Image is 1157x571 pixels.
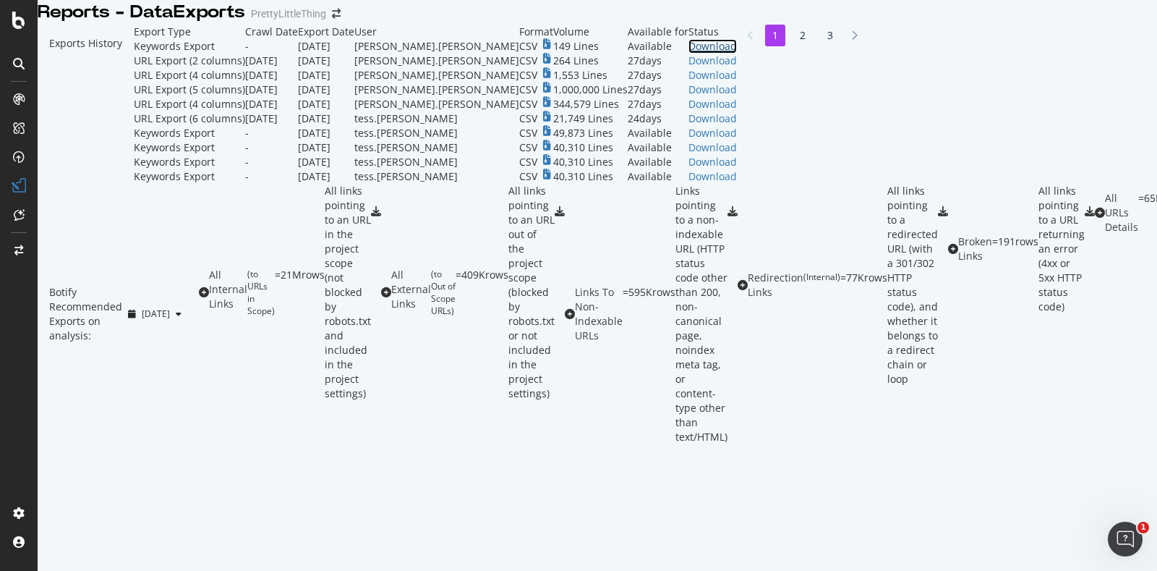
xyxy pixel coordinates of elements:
div: URL Export (5 columns) [134,83,245,97]
td: [DATE] [245,83,298,97]
div: URL Export (4 columns) [134,97,245,111]
div: = 595K rows [623,285,675,343]
div: PrettyLittleThing [251,7,326,21]
td: [DATE] [245,68,298,83]
span: 2025 Sep. 26th [142,308,170,320]
div: All links pointing to an URL in the project scope (not blocked by robots.txt and included in the ... [325,184,371,401]
td: [PERSON_NAME].[PERSON_NAME] [354,83,519,97]
div: Available [628,169,688,184]
td: - [245,39,298,54]
a: Download [688,83,737,97]
div: All External Links [391,268,431,318]
div: All links pointing to an URL out of the project scope (blocked by robots.txt or not included in t... [508,184,555,401]
td: 149 Lines [553,39,628,54]
div: URL Export (4 columns) [134,68,245,83]
span: 1 [1137,522,1149,533]
div: Keywords Export [134,169,215,184]
td: Available for [628,25,688,39]
td: - [245,126,298,140]
td: 1,553 Lines [553,68,628,83]
td: Export Date [298,25,354,39]
button: [DATE] [122,303,187,326]
td: 344,579 Lines [553,97,628,111]
div: = 409K rows [456,268,508,318]
a: Download [688,54,737,68]
a: Download [688,111,737,126]
div: CSV [519,39,537,54]
td: [DATE] [298,83,354,97]
td: [DATE] [298,140,354,155]
div: csv-export [727,206,738,216]
div: CSV [519,155,537,169]
td: Volume [553,25,628,39]
td: 27 days [628,68,688,83]
a: Download [688,97,737,111]
td: 24 days [628,111,688,126]
td: [PERSON_NAME].[PERSON_NAME] [354,54,519,68]
div: Redirection Links [748,271,803,300]
div: CSV [519,83,537,97]
iframe: Intercom live chat [1108,522,1143,557]
td: [DATE] [298,111,354,126]
div: Links pointing to a non-indexable URL (HTTP status code other than 200, non-canonical page, noind... [675,184,727,444]
td: User [354,25,519,39]
td: [DATE] [298,39,354,54]
div: Available [628,155,688,169]
td: Export Type [134,25,245,39]
a: Download [688,155,737,169]
div: URL Export (6 columns) [134,111,245,126]
td: [PERSON_NAME].[PERSON_NAME] [354,97,519,111]
td: [DATE] [298,54,354,68]
div: All links pointing to a redirected URL (with a 301/302 HTTP status code), and whether it belongs ... [887,184,938,386]
div: CSV [519,97,537,111]
div: Available [628,39,688,54]
td: [DATE] [298,169,354,184]
div: Broken Links [958,234,992,263]
td: 49,873 Lines [553,126,628,140]
td: [DATE] [298,97,354,111]
div: URL Export (2 columns) [134,54,245,68]
div: CSV [519,54,537,68]
div: = 77K rows [840,271,887,300]
a: Download [688,140,737,155]
div: CSV [519,111,537,126]
div: ( to URLs in Scope ) [247,268,275,318]
td: 40,310 Lines [553,140,628,155]
div: Available [628,126,688,140]
td: tess.[PERSON_NAME] [354,126,519,140]
div: All Internal Links [209,268,247,318]
td: [DATE] [245,54,298,68]
td: [DATE] [298,126,354,140]
div: Available [628,140,688,155]
td: Status [688,25,737,39]
td: [PERSON_NAME].[PERSON_NAME] [354,39,519,54]
td: 21,749 Lines [553,111,628,126]
td: tess.[PERSON_NAME] [354,140,519,155]
div: Botify Recommended Exports on analysis: [49,285,122,343]
div: Download [688,126,737,140]
div: Exports History [49,36,122,172]
div: CSV [519,126,537,140]
td: 40,310 Lines [553,169,628,184]
li: 3 [820,25,840,46]
div: ( to Out of Scope URLs ) [431,268,456,318]
a: Download [688,39,737,54]
td: 264 Lines [553,54,628,68]
td: [DATE] [298,155,354,169]
a: Download [688,68,737,83]
a: Download [688,169,737,184]
td: 1,000,000 Lines [553,83,628,97]
td: 27 days [628,97,688,111]
td: [PERSON_NAME].[PERSON_NAME] [354,68,519,83]
li: 2 [793,25,813,46]
td: Format [519,25,553,39]
td: tess.[PERSON_NAME] [354,111,519,126]
li: 1 [765,25,785,46]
